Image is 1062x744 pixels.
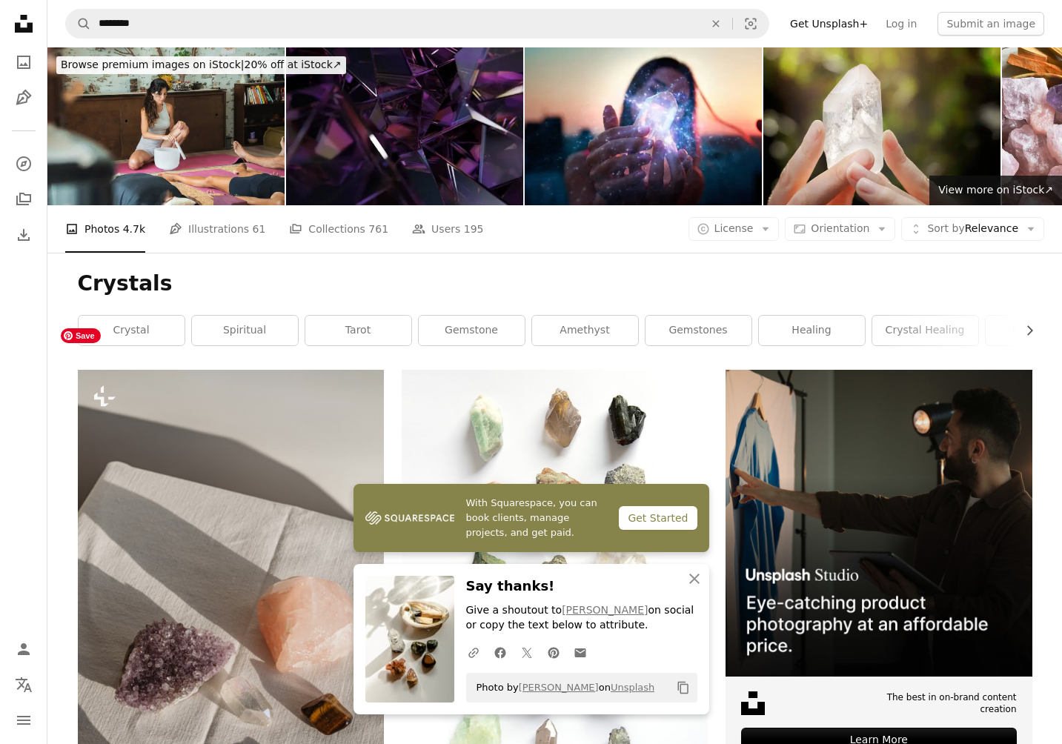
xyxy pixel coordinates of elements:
span: 195 [464,221,484,237]
div: Get Started [619,506,697,530]
button: Language [9,670,39,700]
span: License [714,222,754,234]
img: file-1715714098234-25b8b4e9d8faimage [726,370,1032,676]
button: Visual search [733,10,769,38]
a: Collections [9,185,39,214]
img: file-1747939142011-51e5cc87e3c9 [365,507,454,529]
a: View more on iStock↗ [929,176,1062,205]
a: Share on Pinterest [540,637,567,667]
span: The best in on-brand content creation [848,691,1016,717]
button: Orientation [785,217,895,241]
a: Users 195 [412,205,483,253]
button: Copy to clipboard [671,675,696,700]
img: Geometric jewel surface template with abstract design [286,47,523,205]
span: Relevance [927,222,1018,236]
button: Clear [700,10,732,38]
a: crystal [79,316,185,345]
a: amethyst [532,316,638,345]
span: Photo by on [469,676,655,700]
span: Save [61,328,101,343]
p: Give a shoutout to on social or copy the text below to attribute. [466,603,697,633]
span: Orientation [811,222,869,234]
a: Download History [9,220,39,250]
a: Log in [877,12,926,36]
h1: Crystals [78,270,1032,297]
a: spiritual [192,316,298,345]
span: With Squarespace, you can book clients, manage projects, and get paid. [466,496,608,540]
a: [PERSON_NAME] [562,604,648,616]
a: gemstones [646,316,751,345]
img: Yoga teacher playing singing bowl during meditation with group at studio [47,47,285,205]
a: Log in / Sign up [9,634,39,664]
button: Search Unsplash [66,10,91,38]
img: file-1631678316303-ed18b8b5cb9cimage [741,691,765,715]
form: Find visuals sitewide [65,9,769,39]
button: scroll list to the right [1016,316,1032,345]
a: Browse premium images on iStock|20% off at iStock↗ [47,47,355,83]
a: Unsplash [611,682,654,693]
a: Explore [9,149,39,179]
a: Illustrations [9,83,39,113]
span: 20% off at iStock ↗ [61,59,342,70]
a: Collections 761 [289,205,388,253]
a: Share over email [567,637,594,667]
span: Browse premium images on iStock | [61,59,244,70]
button: Sort byRelevance [901,217,1044,241]
a: [PERSON_NAME] [519,682,599,693]
a: Share on Twitter [514,637,540,667]
a: Get Unsplash+ [781,12,877,36]
img: Crystal healing. Woman on a rooftop with city panorama. Magical meditation [525,47,762,205]
h3: Say thanks! [466,576,697,597]
span: Sort by [927,222,964,234]
span: 761 [368,221,388,237]
a: a couple of rocks sitting on top of a table [78,593,384,606]
img: Healing crystal [763,47,1000,205]
a: crystal healing [872,316,978,345]
button: Menu [9,705,39,735]
button: License [688,217,780,241]
a: Photos [9,47,39,77]
span: View more on iStock ↗ [938,184,1053,196]
button: Submit an image [937,12,1044,36]
a: gemstone [419,316,525,345]
a: With Squarespace, you can book clients, manage projects, and get paid.Get Started [354,484,709,552]
span: 61 [253,221,266,237]
a: tarot [305,316,411,345]
a: Share on Facebook [487,637,514,667]
a: Illustrations 61 [169,205,265,253]
a: healing [759,316,865,345]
